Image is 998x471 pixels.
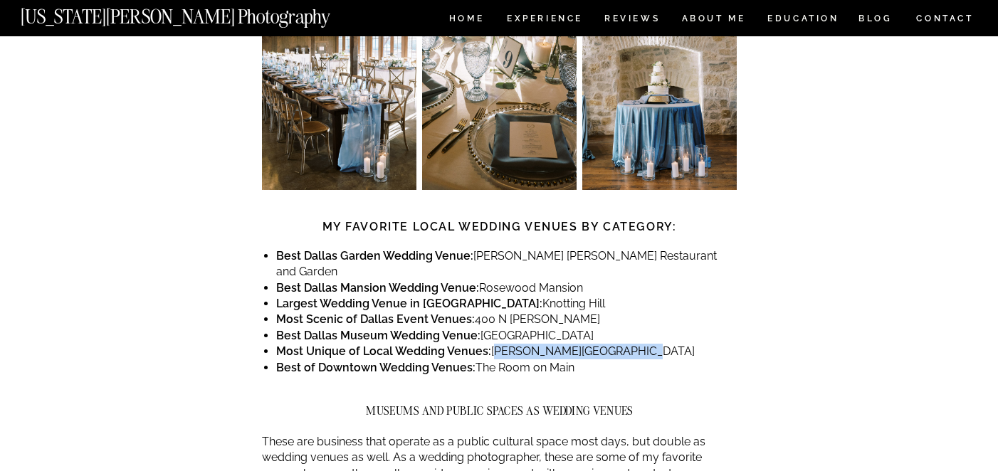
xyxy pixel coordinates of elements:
strong: Best Dallas Mansion Wedding Venue: [276,281,479,295]
strong: Best Dallas Museum Wedding Venue: [276,329,480,342]
strong: Most Unique of Local Wedding Venues: [276,344,491,358]
strong: Most Scenic of Dallas Event Venues: [276,312,475,326]
a: EDUCATION [766,14,841,26]
strong: Best of Downtown Wedding Venues: [276,361,476,374]
li: Rosewood Mansion [276,280,737,296]
strong: My Favorite Local Wedding Venues by Category: [322,220,677,233]
strong: Largest Wedding Venue in [GEOGRAPHIC_DATA]: [276,297,542,310]
a: Experience [507,14,582,26]
strong: Best Dallas Garden Wedding Venue: [276,249,473,263]
a: ABOUT ME [681,14,746,26]
a: CONTACT [915,11,975,26]
a: HOME [446,14,487,26]
li: 400 N [PERSON_NAME] [276,312,737,327]
a: [US_STATE][PERSON_NAME] Photography [21,7,378,19]
li: [PERSON_NAME] [PERSON_NAME] Restaurant and Garden [276,248,737,280]
a: BLOG [858,14,893,26]
h2: MUSEUMS AND PUBLIC SPACES AS WEDDING VENUES [262,404,737,417]
li: [PERSON_NAME][GEOGRAPHIC_DATA] [276,344,737,359]
li: [GEOGRAPHIC_DATA] [276,328,737,344]
li: The Room on Main [276,360,737,376]
a: REVIEWS [604,14,658,26]
li: Knotting Hill [276,296,737,312]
